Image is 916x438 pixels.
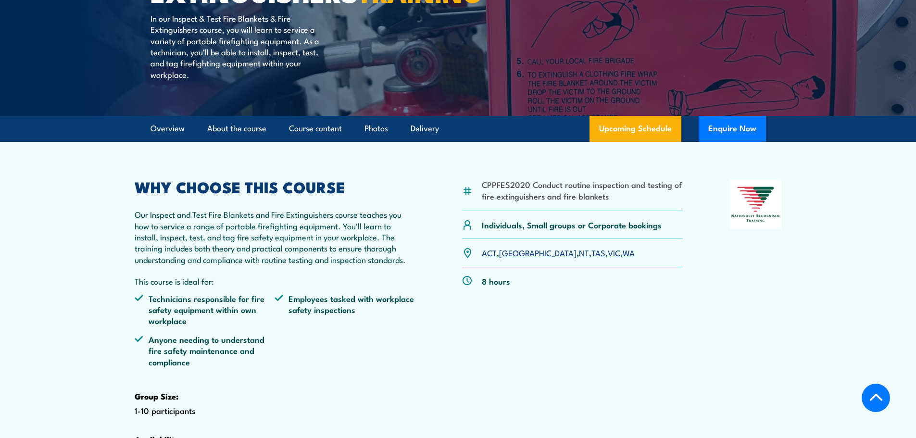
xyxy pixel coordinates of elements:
li: CPPFES2020 Conduct routine inspection and testing of fire extinguishers and fire blankets [482,179,683,201]
strong: Group Size: [135,390,178,402]
a: NT [579,247,589,258]
p: 8 hours [482,275,510,287]
a: WA [623,247,635,258]
h2: WHY CHOOSE THIS COURSE [135,180,415,193]
img: Nationally Recognised Training logo. [730,180,782,229]
p: In our Inspect & Test Fire Blankets & Fire Extinguishers course, you will learn to service a vari... [151,13,326,80]
a: Course content [289,116,342,141]
p: Individuals, Small groups or Corporate bookings [482,219,662,230]
a: About the course [207,116,266,141]
a: Delivery [411,116,439,141]
li: Technicians responsible for fire safety equipment within own workplace [135,293,275,326]
a: TAS [591,247,605,258]
a: VIC [608,247,620,258]
a: Photos [364,116,388,141]
a: [GEOGRAPHIC_DATA] [499,247,577,258]
p: This course is ideal for: [135,275,415,287]
li: Employees tasked with workplace safety inspections [275,293,415,326]
a: ACT [482,247,497,258]
p: Our Inspect and Test Fire Blankets and Fire Extinguishers course teaches you how to service a ran... [135,209,415,265]
a: Upcoming Schedule [590,116,681,142]
p: , , , , , [482,247,635,258]
a: Overview [151,116,185,141]
li: Anyone needing to understand fire safety maintenance and compliance [135,334,275,367]
button: Enquire Now [699,116,766,142]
